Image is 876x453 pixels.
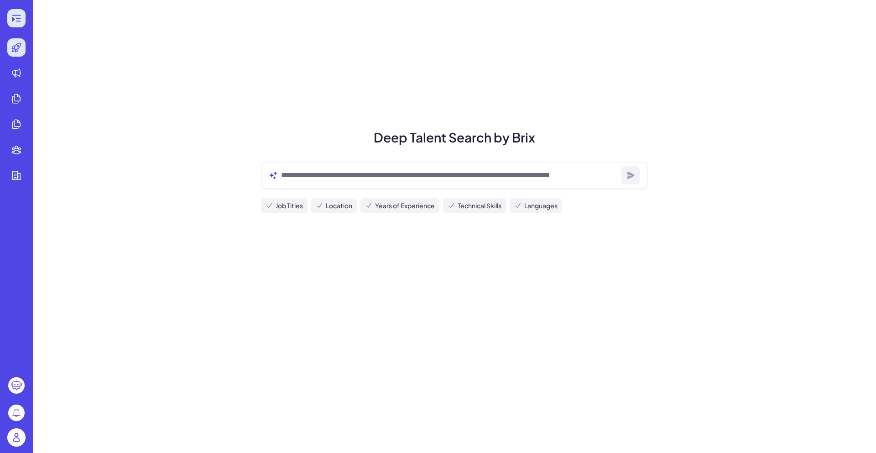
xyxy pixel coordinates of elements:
[458,201,501,211] span: Technical Skills
[326,201,352,211] span: Location
[524,201,558,211] span: Languages
[7,428,26,447] img: user_logo.png
[250,128,659,147] h1: Deep Talent Search by Brix
[276,201,303,211] span: Job Titles
[375,201,435,211] span: Years of Experience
